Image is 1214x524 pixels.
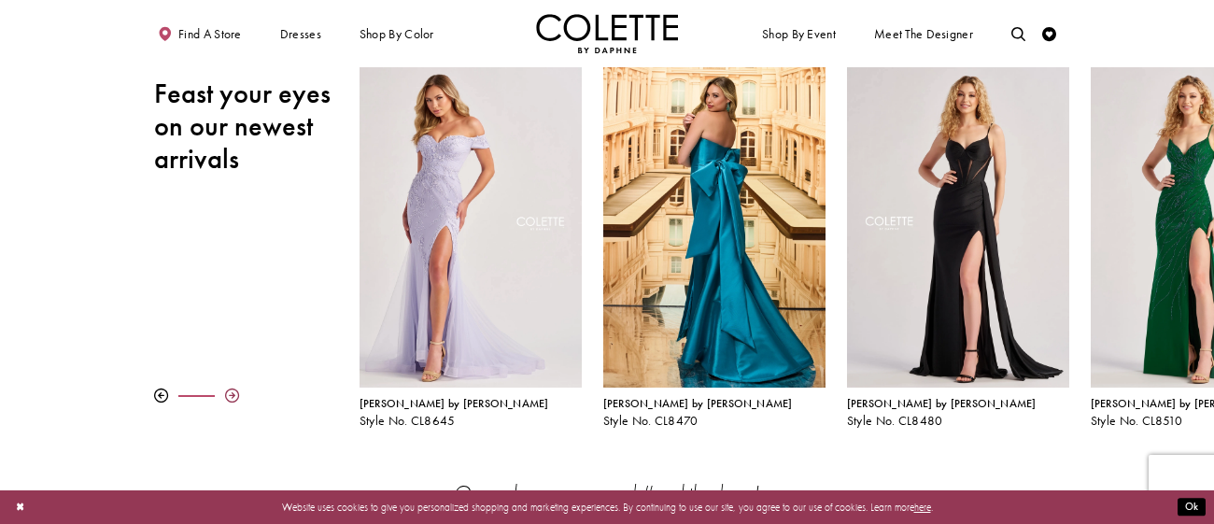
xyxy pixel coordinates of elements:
div: Colette by Daphne Style No. CL8480 [847,398,1069,428]
span: [PERSON_NAME] by [PERSON_NAME] [847,396,1037,411]
span: Style No. CL8480 [847,413,943,429]
a: Toggle search [1008,14,1029,53]
span: Style No. CL8645 [360,413,456,429]
div: Colette by Daphne Style No. CL8470 [603,398,826,428]
span: Dresses [276,14,325,53]
span: [PERSON_NAME] by [PERSON_NAME] [360,396,549,411]
span: Meet the designer [874,27,973,41]
span: Shop By Event [762,27,836,41]
a: Check Wishlist [1038,14,1060,53]
a: here [914,501,931,514]
img: Colette by Daphne [536,14,678,53]
em: Own who you are and #rockthedress! [454,479,759,506]
a: Visit Colette by Daphne Style No. CL8645 Page [360,64,582,388]
div: Colette by Daphne Style No. CL8645 [360,398,582,428]
p: Website uses cookies to give you personalized shopping and marketing experiences. By continuing t... [102,498,1112,517]
a: Meet the designer [870,14,977,53]
span: Shop By Event [758,14,839,53]
div: Colette by Daphne Style No. CL8470 [592,53,836,438]
span: Style No. CL8510 [1091,413,1183,429]
h2: Feast your eyes on our newest arrivals [154,78,338,176]
span: Shop by color [360,27,434,41]
button: Close Dialog [8,495,32,520]
span: [PERSON_NAME] by [PERSON_NAME] [603,396,793,411]
a: Visit Colette by Daphne Style No. CL8480 Page [847,64,1069,388]
span: Find a store [178,27,242,41]
span: Style No. CL8470 [603,413,699,429]
span: Shop by color [356,14,437,53]
a: Visit Home Page [536,14,678,53]
span: Dresses [280,27,321,41]
a: Visit Colette by Daphne Style No. CL8470 Page [603,64,826,388]
button: Submit Dialog [1178,499,1206,517]
div: Colette by Daphne Style No. CL8645 [348,53,592,438]
a: Find a store [154,14,245,53]
div: Colette by Daphne Style No. CL8480 [836,53,1080,438]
